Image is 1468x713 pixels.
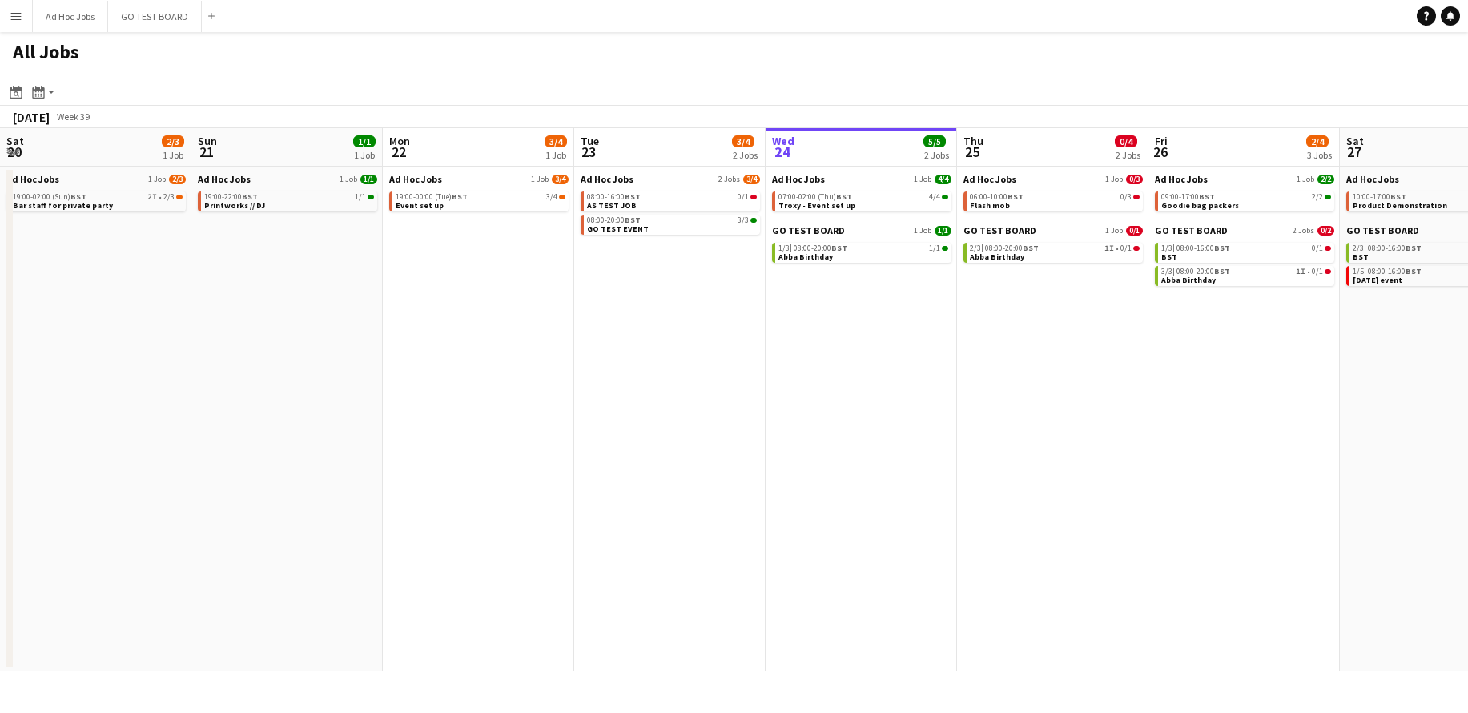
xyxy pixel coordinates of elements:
[396,200,444,211] span: Event set up
[1306,135,1329,147] span: 2/4
[545,149,566,161] div: 1 Job
[1155,134,1168,148] span: Fri
[1353,200,1447,211] span: Product Demonstration
[353,135,376,147] span: 1/1
[718,175,740,184] span: 2 Jobs
[396,191,565,210] a: 19:00-00:00 (Tue)BST3/4Event set up
[1317,226,1334,236] span: 0/2
[923,135,946,147] span: 5/5
[389,173,569,185] a: Ad Hoc Jobs1 Job3/4
[1214,266,1230,276] span: BST
[108,1,202,32] button: GO TEST BOARD
[1161,200,1239,211] span: Goodie bag packers
[1368,268,1422,276] span: 08:00-16:00
[1344,143,1364,161] span: 27
[176,195,183,199] span: 2/3
[368,195,374,199] span: 1/1
[581,173,760,238] div: Ad Hoc Jobs2 Jobs3/408:00-16:00BST0/1AS TEST JOB08:00-20:00BST3/3GO TEST EVENT
[1325,269,1331,274] span: 0/1
[772,173,951,185] a: Ad Hoc Jobs1 Job4/4
[970,244,983,252] span: 2/3
[198,173,377,215] div: Ad Hoc Jobs1 Job1/119:00-22:00BST1/1Printworks // DJ
[790,243,792,253] span: |
[778,200,855,211] span: Troxy - Event set up
[1161,266,1331,284] a: 3/3|08:00-20:00BST1I•0/1Abba Birthday
[360,175,377,184] span: 1/1
[578,143,599,161] span: 23
[1390,191,1406,202] span: BST
[587,193,641,201] span: 08:00-16:00
[552,175,569,184] span: 3/4
[1353,252,1369,262] span: BST
[750,195,757,199] span: 0/1
[963,173,1016,185] span: Ad Hoc Jobs
[750,218,757,223] span: 3/3
[1364,243,1366,253] span: |
[831,243,847,253] span: BST
[772,224,951,266] div: GO TEST BOARD1 Job1/11/3|08:00-20:00BST1/1Abba Birthday
[581,134,599,148] span: Tue
[836,191,852,202] span: BST
[1105,175,1123,184] span: 1 Job
[1155,224,1334,236] a: GO TEST BOARD2 Jobs0/2
[770,143,794,161] span: 24
[198,173,251,185] span: Ad Hoc Jobs
[13,193,86,201] span: 19:00-02:00 (Sun)
[1317,175,1334,184] span: 2/2
[340,175,357,184] span: 1 Job
[924,149,949,161] div: 2 Jobs
[1293,226,1314,236] span: 2 Jobs
[1155,173,1334,185] a: Ad Hoc Jobs1 Job2/2
[942,195,948,199] span: 4/4
[389,134,410,148] span: Mon
[1155,224,1228,236] span: GO TEST BOARD
[963,173,1143,185] a: Ad Hoc Jobs1 Job0/3
[1176,244,1230,252] span: 08:00-16:00
[985,244,1039,252] span: 08:00-20:00
[33,1,108,32] button: Ad Hoc Jobs
[13,109,50,125] div: [DATE]
[587,191,757,210] a: 08:00-16:00BST0/1AS TEST JOB
[625,215,641,225] span: BST
[204,193,258,201] span: 19:00-22:00
[70,191,86,202] span: BST
[1155,173,1208,185] span: Ad Hoc Jobs
[53,111,93,123] span: Week 39
[963,224,1143,266] div: GO TEST BOARD1 Job0/12/3|08:00-20:00BST1I•0/1Abba Birthday
[389,173,442,185] span: Ad Hoc Jobs
[1155,173,1334,224] div: Ad Hoc Jobs1 Job2/209:00-17:00BST2/2Goodie bag packers
[961,143,983,161] span: 25
[531,175,549,184] span: 1 Job
[772,224,951,236] a: GO TEST BOARD1 Job1/1
[1161,275,1216,285] span: Abba Birthday
[1346,173,1399,185] span: Ad Hoc Jobs
[163,193,175,201] span: 2/3
[396,193,468,201] span: 19:00-00:00 (Tue)
[1353,275,1402,285] span: Halloween event
[559,195,565,199] span: 3/4
[1007,191,1024,202] span: BST
[929,193,940,201] span: 4/4
[1312,268,1323,276] span: 0/1
[1214,243,1230,253] span: BST
[970,193,1024,201] span: 06:00-10:00
[148,175,166,184] span: 1 Job
[732,135,754,147] span: 3/4
[1133,195,1140,199] span: 0/3
[1353,193,1406,201] span: 10:00-17:00
[778,244,792,252] span: 1/3
[963,134,983,148] span: Thu
[546,193,557,201] span: 3/4
[1364,266,1366,276] span: |
[13,193,183,201] div: •
[929,244,940,252] span: 1/1
[970,244,1140,252] div: •
[6,173,186,185] a: Ad Hoc Jobs1 Job2/3
[1172,243,1175,253] span: |
[772,173,951,224] div: Ad Hoc Jobs1 Job4/407:00-02:00 (Thu)BST4/4Troxy - Event set up
[581,173,633,185] span: Ad Hoc Jobs
[1116,149,1140,161] div: 2 Jobs
[389,173,569,215] div: Ad Hoc Jobs1 Job3/419:00-00:00 (Tue)BST3/4Event set up
[1346,134,1364,148] span: Sat
[970,243,1140,261] a: 2/3|08:00-20:00BST1I•0/1Abba Birthday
